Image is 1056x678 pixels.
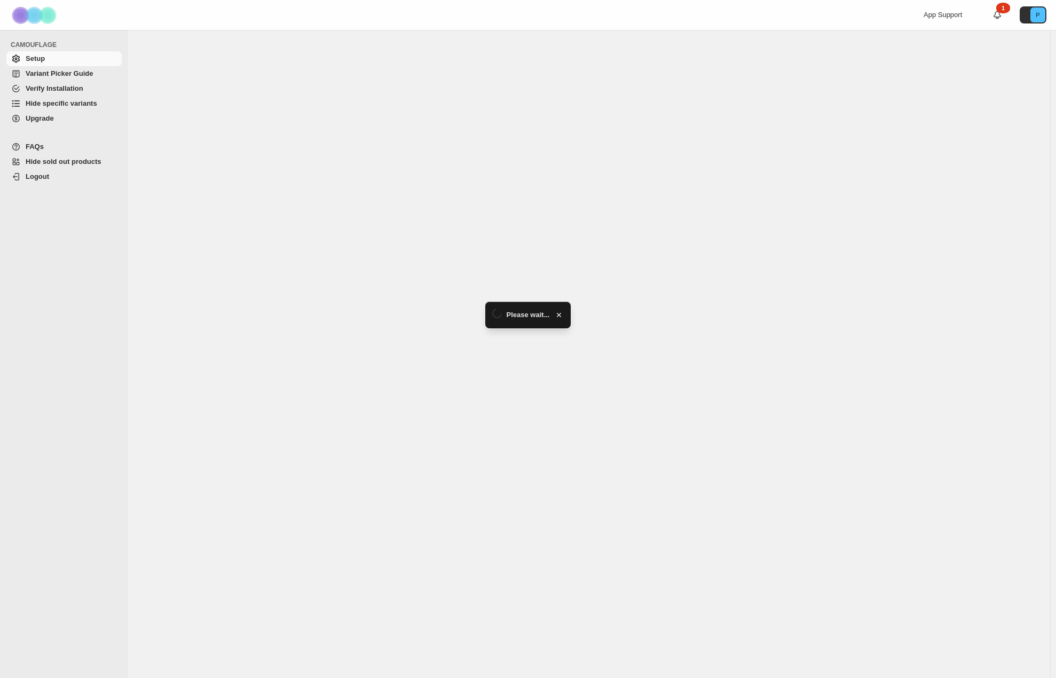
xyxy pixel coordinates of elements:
a: 1 [992,10,1003,20]
span: App Support [924,11,962,19]
span: Upgrade [26,114,54,122]
span: CAMOUFLAGE [11,41,123,49]
span: Please wait... [507,310,550,320]
span: Hide specific variants [26,99,97,107]
span: Hide sold out products [26,157,101,165]
span: Verify Installation [26,84,83,92]
a: Variant Picker Guide [6,66,122,81]
div: 1 [996,3,1010,13]
a: Verify Installation [6,81,122,96]
a: Logout [6,169,122,184]
a: Upgrade [6,111,122,126]
span: Variant Picker Guide [26,69,93,77]
span: FAQs [26,143,44,151]
button: Avatar with initials P [1020,6,1046,23]
a: Hide sold out products [6,154,122,169]
span: Setup [26,54,45,62]
text: P [1036,12,1039,18]
span: Logout [26,172,49,180]
a: FAQs [6,139,122,154]
a: Hide specific variants [6,96,122,111]
img: Camouflage [9,1,62,30]
span: Avatar with initials P [1030,7,1045,22]
a: Setup [6,51,122,66]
